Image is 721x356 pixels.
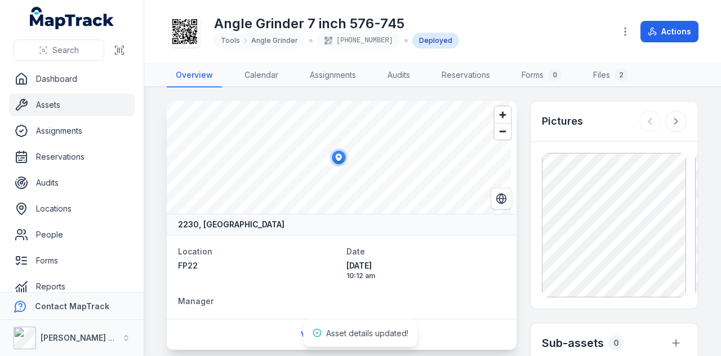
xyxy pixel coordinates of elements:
a: MapTrack [30,7,114,29]
strong: 2230, [GEOGRAPHIC_DATA] [178,219,284,230]
h3: Pictures [542,113,583,129]
div: Deployed [412,33,459,49]
h2: Sub-assets [542,335,604,351]
span: Asset details updated! [326,328,408,338]
span: 10:12 am [346,271,506,280]
a: Files2 [584,64,637,87]
button: Zoom out [495,123,511,139]
canvas: Map [167,101,511,214]
a: View assignment [293,324,390,345]
a: Reports [9,275,135,298]
h1: Angle Grinder 7 inch 576-745 [214,15,459,33]
a: Assignments [301,64,365,87]
strong: Contact MapTrack [35,301,109,311]
a: Reservations [433,64,499,87]
a: Audits [9,172,135,194]
a: Locations [9,197,135,220]
span: Date [346,247,365,256]
a: Reservations [9,146,135,168]
button: Zoom in [495,107,511,123]
span: FP22 [178,261,198,270]
button: Switch to Satellite View [491,188,512,209]
span: Tools [221,36,240,45]
span: Search [52,45,79,56]
a: Forms0 [513,64,571,87]
span: [DATE] [346,260,506,271]
button: Search [14,39,104,61]
div: 2 [615,68,628,82]
div: 0 [548,68,562,82]
div: [PHONE_NUMBER] [317,33,400,49]
div: 0 [608,335,624,351]
a: Audits [379,64,419,87]
a: FP22 [178,260,337,271]
span: Angle Grinder [251,36,298,45]
a: Overview [167,64,222,87]
span: Manager [178,296,213,306]
strong: [PERSON_NAME] Group [41,333,133,342]
a: People [9,223,135,246]
a: Forms [9,249,135,272]
a: Assets [9,94,135,116]
time: 18/02/2025, 10:12:45 am [346,260,506,280]
button: Actions [640,21,698,42]
span: Location [178,247,212,256]
a: Dashboard [9,68,135,90]
a: Calendar [235,64,287,87]
a: Assignments [9,120,135,142]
